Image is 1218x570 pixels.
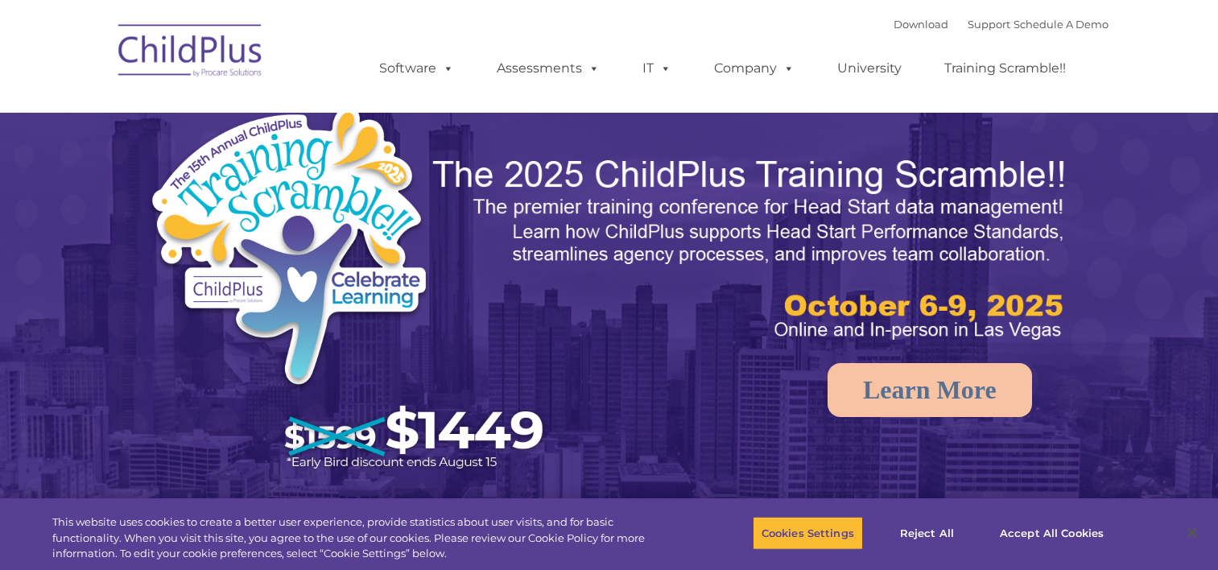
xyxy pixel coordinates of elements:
[821,52,918,85] a: University
[991,516,1113,550] button: Accept All Cookies
[1175,515,1210,551] button: Close
[626,52,687,85] a: IT
[753,516,863,550] button: Cookies Settings
[698,52,811,85] a: Company
[363,52,470,85] a: Software
[481,52,616,85] a: Assessments
[1014,18,1109,31] a: Schedule A Demo
[928,52,1082,85] a: Training Scramble!!
[52,514,670,562] div: This website uses cookies to create a better user experience, provide statistics about user visit...
[828,363,1032,417] a: Learn More
[877,516,977,550] button: Reject All
[968,18,1010,31] a: Support
[110,13,271,93] img: ChildPlus by Procare Solutions
[894,18,948,31] a: Download
[894,18,1109,31] font: |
